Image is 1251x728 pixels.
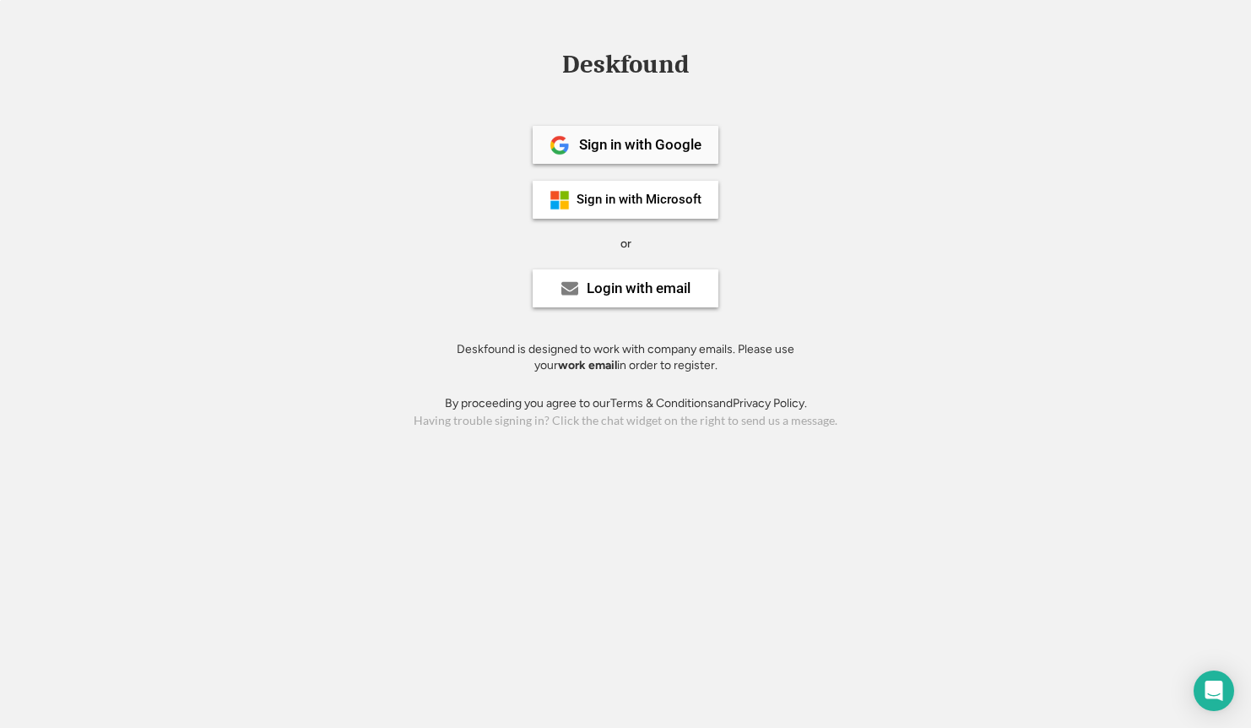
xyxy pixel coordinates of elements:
[436,341,815,374] div: Deskfound is designed to work with company emails. Please use your in order to register.
[550,135,570,155] img: 1024px-Google__G__Logo.svg.png
[445,395,807,412] div: By proceeding you agree to our and
[733,396,807,410] a: Privacy Policy.
[587,281,690,296] div: Login with email
[550,190,570,210] img: ms-symbollockup_mssymbol_19.png
[577,193,701,206] div: Sign in with Microsoft
[554,52,697,78] div: Deskfound
[558,358,617,372] strong: work email
[579,138,701,152] div: Sign in with Google
[1194,671,1234,711] div: Open Intercom Messenger
[620,236,631,253] div: or
[610,396,713,410] a: Terms & Conditions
